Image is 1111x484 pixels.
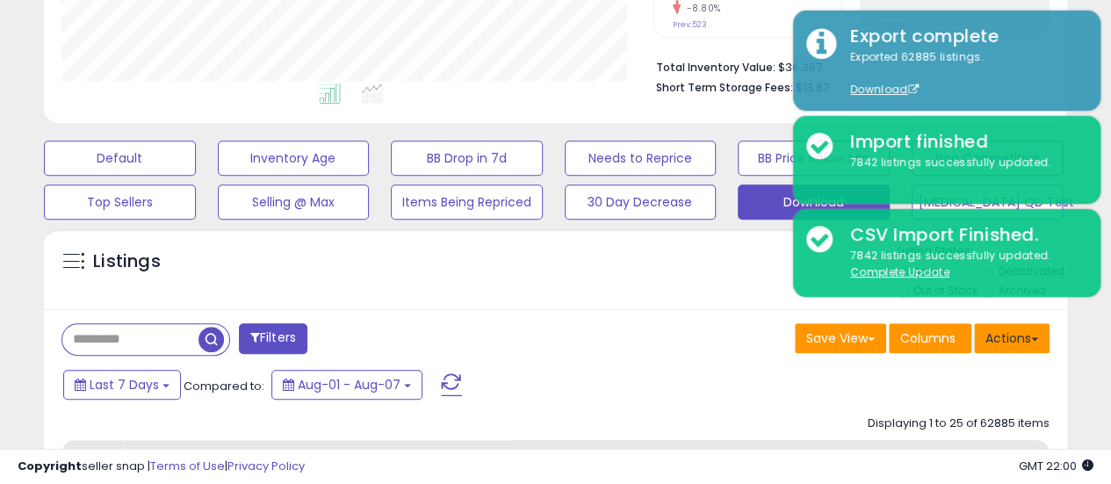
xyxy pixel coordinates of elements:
a: Privacy Policy [227,458,305,474]
div: CSV Import Finished. [837,222,1087,248]
button: Download [738,184,890,220]
button: 30 Day Decrease [565,184,717,220]
li: $36,367 [656,55,1036,76]
button: BB Drop in 7d [391,141,543,176]
div: Displaying 1 to 25 of 62885 items [868,415,1050,432]
span: 2025-08-15 22:00 GMT [1019,458,1093,474]
small: Prev: 523 [673,19,707,30]
strong: Copyright [18,458,82,474]
div: 7842 listings successfully updated. [837,155,1087,171]
button: Last 7 Days [63,370,181,400]
button: Columns [889,323,971,353]
span: Last 7 Days [90,376,159,394]
div: Exported 62885 listings. [837,49,1087,98]
button: Top Sellers [44,184,196,220]
div: Export complete [837,24,1087,49]
a: Terms of Use [150,458,225,474]
button: Default [44,141,196,176]
a: Download [850,82,919,97]
b: Short Term Storage Fees: [656,80,793,95]
button: Needs to Reprice [565,141,717,176]
div: Current B2B Buybox Price [747,447,1042,466]
button: Inventory Age [218,141,370,176]
button: BB Price Below Min [738,141,890,176]
button: Actions [974,323,1050,353]
div: seller snap | | [18,459,305,475]
div: Title [131,447,732,466]
u: Complete Update [850,264,949,279]
button: Selling @ Max [218,184,370,220]
span: Columns [900,329,956,347]
span: Compared to: [184,378,264,394]
button: Save View [795,323,886,353]
h5: Listings [93,249,161,274]
button: Items Being Repriced [391,184,543,220]
span: Aug-01 - Aug-07 [298,376,400,394]
div: Import finished [837,129,1087,155]
b: Total Inventory Value: [656,60,776,75]
small: -8.80% [681,2,721,15]
button: Filters [239,323,307,354]
div: 7842 listings successfully updated. [837,248,1087,280]
button: Aug-01 - Aug-07 [271,370,422,400]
